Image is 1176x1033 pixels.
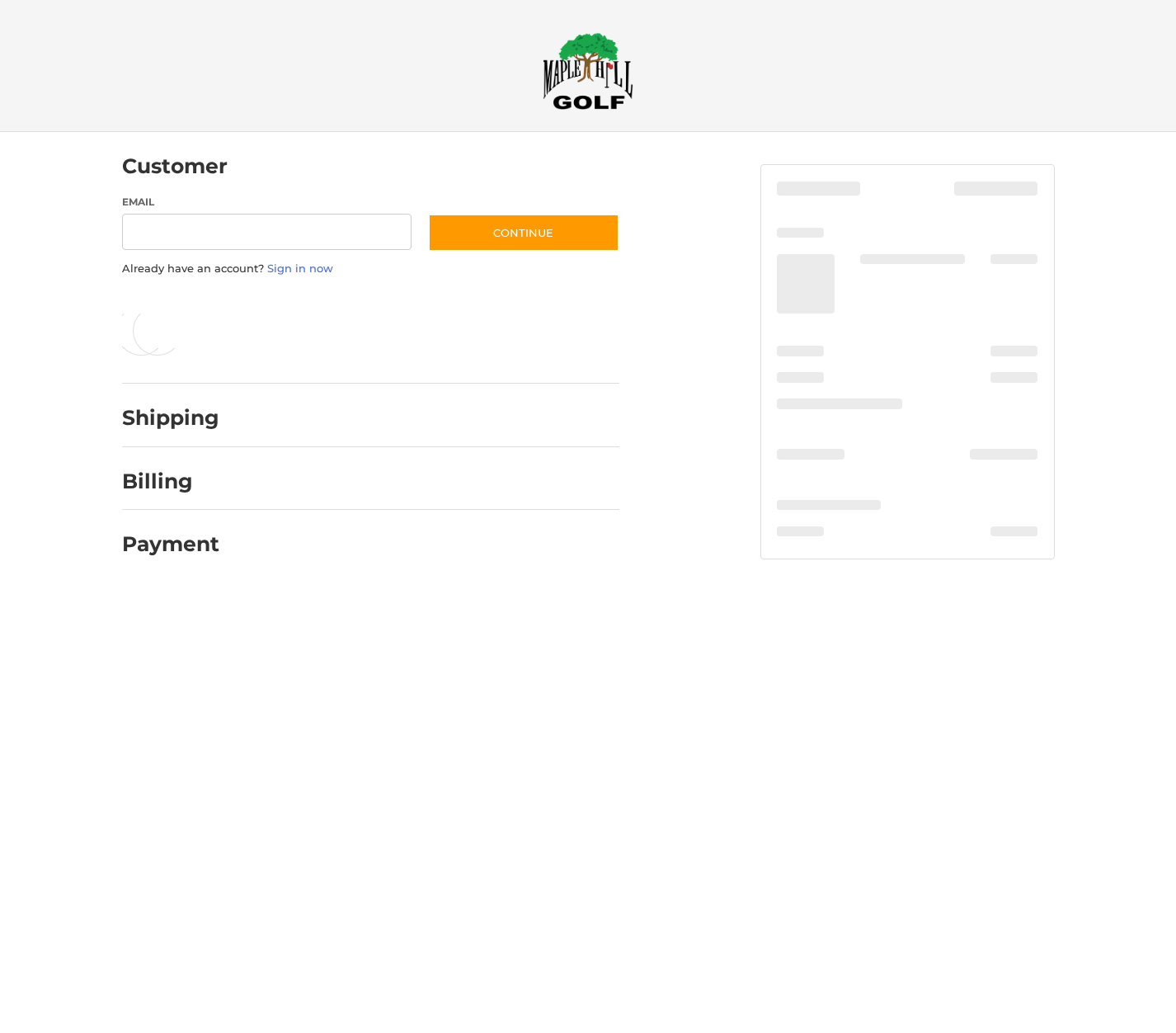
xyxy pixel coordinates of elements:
[122,531,219,557] h2: Payment
[122,405,219,431] h2: Shipping
[543,32,633,110] img: Maple Hill Golf
[122,469,219,494] h2: Billing
[122,153,228,179] h2: Customer
[16,962,196,1016] iframe: Gorgias live chat messenger
[267,262,333,275] a: Sign in now
[122,195,412,210] label: Email
[122,261,619,277] p: Already have an account?
[428,214,619,252] button: Continue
